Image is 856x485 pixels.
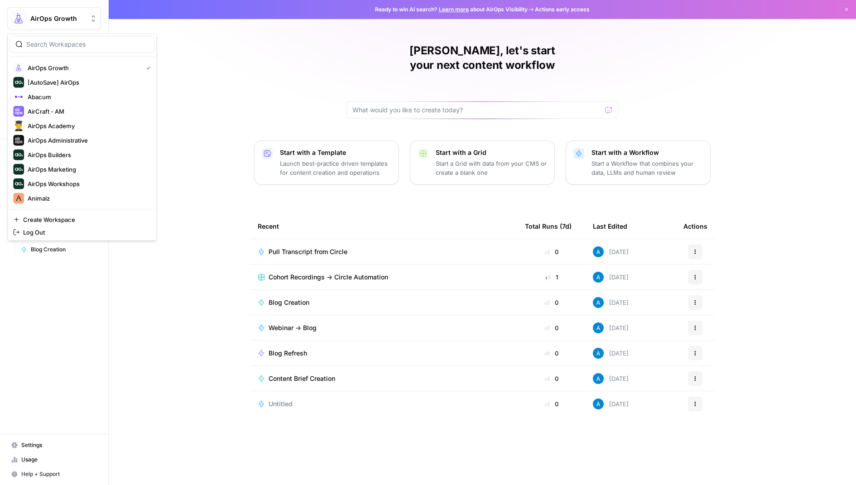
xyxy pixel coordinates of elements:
button: Help + Support [7,467,101,481]
img: o3cqybgnmipr355j8nz4zpq1mc6x [593,246,604,257]
a: Pull Transcript from Circle [258,247,510,256]
div: 0 [525,247,578,256]
img: Abacum Logo [13,91,24,102]
span: Actions early access [535,5,590,14]
input: What would you like to create today? [352,106,601,115]
div: Total Runs (7d) [525,214,572,239]
p: Start a Grid with data from your CMS or create a blank one [436,159,547,177]
a: Create Workspace [10,213,154,226]
span: Pull Transcript from Circle [269,247,347,256]
div: 1 [525,273,578,282]
img: AirOps Growth Logo [13,62,24,73]
a: Untitled [258,399,510,408]
p: Start with a Template [280,148,391,157]
button: Start with a GridStart a Grid with data from your CMS or create a blank one [410,140,555,185]
span: AirOps Marketing [28,165,147,174]
h1: [PERSON_NAME], let's start your next content workflow [346,43,618,72]
span: AirOps Growth [28,63,139,72]
img: AirOps Academy Logo [13,120,24,131]
img: o3cqybgnmipr355j8nz4zpq1mc6x [593,348,604,359]
img: [AutoSave] AirOps Logo [13,77,24,88]
a: Log Out [10,226,154,239]
img: o3cqybgnmipr355j8nz4zpq1mc6x [593,373,604,384]
img: AirOps Builders Logo [13,149,24,160]
div: Actions [683,214,707,239]
span: AirOps Growth [30,14,85,23]
a: Webinar -> Blog [258,323,510,332]
div: [DATE] [593,322,629,333]
a: Cohort Recordings -> Circle Automation [258,273,510,282]
span: Untitled [269,399,293,408]
div: [DATE] [593,373,629,384]
div: Last Edited [593,214,627,239]
div: [DATE] [593,297,629,308]
span: Blog Refresh [269,349,307,358]
span: Help + Support [21,470,97,478]
img: Animalz Logo [13,193,24,204]
span: AirCraft - AM [28,107,147,116]
div: [DATE] [593,246,629,257]
p: Launch best-practice driven templates for content creation and operations [280,159,391,177]
div: Recent [258,214,510,239]
a: Content Brief Creation [258,374,510,383]
div: 0 [525,399,578,408]
button: Workspace: AirOps Growth [7,7,101,30]
span: Content Brief Creation [269,374,335,383]
img: o3cqybgnmipr355j8nz4zpq1mc6x [593,297,604,308]
button: Start with a WorkflowStart a Workflow that combines your data, LLMs and human review [566,140,711,185]
p: Start a Workflow that combines your data, LLMs and human review [592,159,703,177]
div: [DATE] [593,272,629,283]
span: AirOps Academy [28,121,147,130]
span: Ready to win AI search? about AirOps Visibility [375,5,528,14]
span: Blog Creation [269,298,309,307]
div: 0 [525,374,578,383]
span: Usage [21,456,97,464]
div: 0 [525,298,578,307]
span: [AutoSave] AirOps [28,78,147,87]
img: AirOps Growth Logo [10,10,27,27]
span: Webinar -> Blog [269,323,317,332]
span: Blog Creation [31,245,97,254]
a: Blog Creation [258,298,510,307]
img: AirOps Workshops Logo [13,178,24,189]
img: AirOps Administrative Logo [13,135,24,146]
span: Cohort Recordings -> Circle Automation [269,273,388,282]
img: o3cqybgnmipr355j8nz4zpq1mc6x [593,272,604,283]
p: Start with a Workflow [592,148,703,157]
button: Start with a TemplateLaunch best-practice driven templates for content creation and operations [254,140,399,185]
img: o3cqybgnmipr355j8nz4zpq1mc6x [593,322,604,333]
img: AirCraft - AM Logo [13,106,24,117]
span: Log Out [23,228,147,237]
span: Create Workspace [23,215,147,224]
div: Workspace: AirOps Growth [7,34,157,241]
span: Settings [21,441,97,449]
div: 0 [525,349,578,358]
img: AirOps Marketing Logo [13,164,24,175]
a: Settings [7,438,101,452]
div: 0 [525,323,578,332]
a: Usage [7,452,101,467]
input: Search Workspaces [26,40,149,49]
a: Learn more [439,6,469,13]
img: o3cqybgnmipr355j8nz4zpq1mc6x [593,399,604,409]
span: AirOps Administrative [28,136,147,145]
span: Animalz [28,194,147,203]
div: [DATE] [593,348,629,359]
a: Blog Refresh [258,349,510,358]
span: AirOps Workshops [28,179,147,188]
span: AirOps Builders [28,150,147,159]
a: Blog Creation [17,242,101,257]
span: Abacum [28,92,147,101]
p: Start with a Grid [436,148,547,157]
div: [DATE] [593,399,629,409]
